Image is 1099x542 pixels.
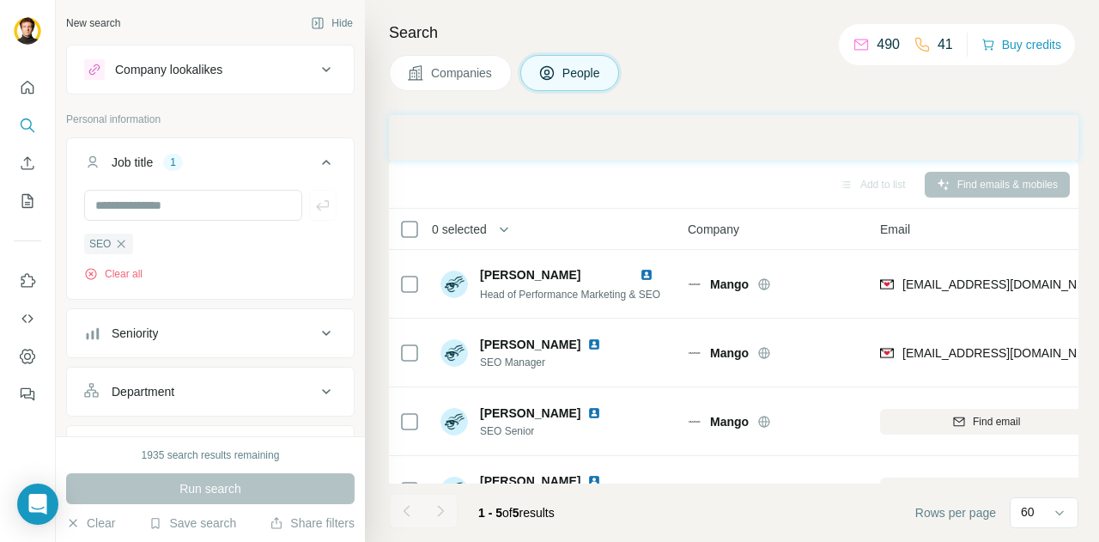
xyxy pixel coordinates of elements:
[270,515,355,532] button: Share filters
[163,155,183,170] div: 1
[149,515,236,532] button: Save search
[440,339,468,367] img: Avatar
[480,268,580,282] span: [PERSON_NAME]
[67,313,354,354] button: Seniority
[480,405,580,422] span: [PERSON_NAME]
[480,336,580,353] span: [PERSON_NAME]
[640,268,653,282] img: LinkedIn logo
[112,325,158,342] div: Seniority
[877,34,900,55] p: 490
[67,142,354,190] button: Job title1
[431,64,494,82] span: Companies
[115,61,222,78] div: Company lookalikes
[17,484,58,525] div: Open Intercom Messenger
[502,506,513,520] span: of
[14,186,41,216] button: My lists
[710,413,749,430] span: Mango
[66,515,115,532] button: Clear
[938,34,953,55] p: 41
[480,289,660,301] span: Head of Performance Marketing & SEO
[440,408,468,435] img: Avatar
[66,15,120,31] div: New search
[973,414,1020,429] span: Find email
[587,406,601,420] img: LinkedIn logo
[14,341,41,372] button: Dashboard
[973,483,1020,498] span: Find email
[513,506,519,520] span: 5
[14,379,41,410] button: Feedback
[389,21,1078,45] h4: Search
[587,474,601,488] img: LinkedIn logo
[432,221,487,238] span: 0 selected
[880,276,894,293] img: provider findymail logo
[142,448,280,463] div: 1935 search results remaining
[14,72,41,103] button: Quick start
[915,504,996,521] span: Rows per page
[710,482,749,499] span: Mango
[89,236,111,252] span: SEO
[440,271,468,298] img: Avatar
[981,33,1061,57] button: Buy credits
[84,266,143,282] button: Clear all
[480,355,608,370] span: SEO Manager
[112,154,153,171] div: Job title
[67,371,354,412] button: Department
[478,506,555,520] span: results
[710,276,749,293] span: Mango
[688,221,739,238] span: Company
[14,17,41,45] img: Avatar
[480,472,580,490] span: [PERSON_NAME]
[688,277,701,291] img: Logo of Mango
[562,64,602,82] span: People
[14,110,41,141] button: Search
[299,10,365,36] button: Hide
[440,477,468,504] img: Avatar
[587,338,601,351] img: LinkedIn logo
[710,344,749,362] span: Mango
[67,49,354,90] button: Company lookalikes
[14,265,41,296] button: Use Surfe on LinkedIn
[1021,503,1035,521] p: 60
[67,429,354,471] button: Personal location
[478,506,502,520] span: 1 - 5
[14,303,41,334] button: Use Surfe API
[688,346,701,360] img: Logo of Mango
[66,112,355,127] p: Personal information
[389,115,1078,161] iframe: Banner
[112,383,174,400] div: Department
[480,423,608,439] span: SEO Senior
[880,221,910,238] span: Email
[880,344,894,362] img: provider findymail logo
[688,484,701,497] img: Logo of Mango
[14,148,41,179] button: Enrich CSV
[688,415,701,429] img: Logo of Mango
[880,409,1092,435] button: Find email
[880,478,1092,503] button: Find email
